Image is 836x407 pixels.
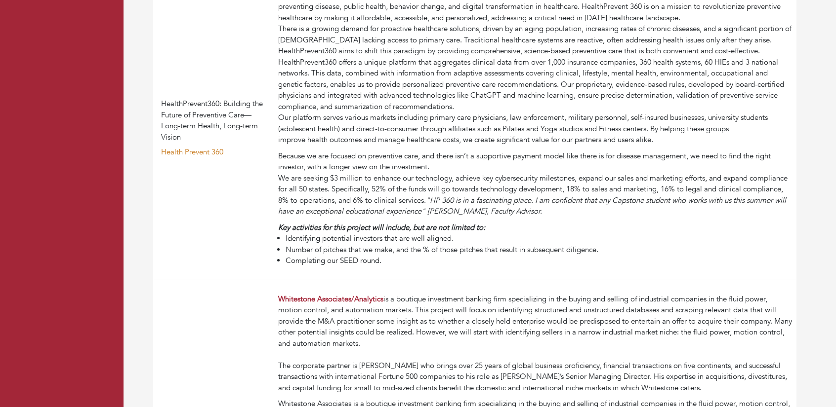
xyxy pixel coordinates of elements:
[286,233,793,244] li: Identifying potential investors that are well aligned.
[278,294,383,304] a: Whitestone Associates/Analytics
[278,294,793,394] div: is a boutique investment banking firm specializing in the buying and selling of industrial compan...
[161,147,223,157] a: Health Prevent 360
[278,222,485,232] em: Key activities for this project will include, but are not limited to:
[161,98,270,143] div: HealthPrevent360: Building the Future of Preventive Care— Long-term Health, Long-term Vision
[278,173,793,217] div: We are seeking $3 million to enhance our technology, achieve key cybersecurity milestones, expand...
[278,150,793,173] div: Because we are focused on preventive care, and there isn’t a supportive payment model like there ...
[278,57,793,112] div: HealthPrevent360 offers a unique platform that aggregates clinical data from over 1,000 insurance...
[278,23,793,57] div: There is a growing demand for proactive healthcare solutions, driven by an aging population, incr...
[278,112,793,134] div: Our platform serves various markets including primary care physicians, law enforcement, military ...
[278,134,793,146] div: improve health outcomes and manage healthcare costs, we create significant value for our partners...
[286,255,793,266] li: Completing our SEED round.
[286,244,793,256] li: Number of pitches that we make, and the % of those pitches that result in subsequent diligence.
[278,195,786,217] em: "HP 360 is in a fascinating place. I am confident that any Capstone student who works with us thi...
